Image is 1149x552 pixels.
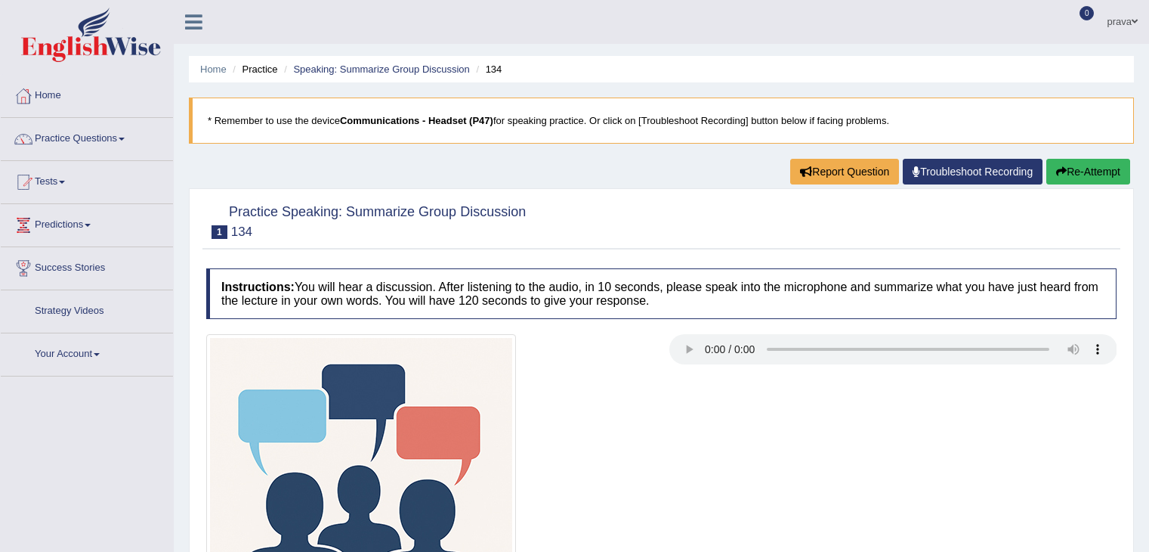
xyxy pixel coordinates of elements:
a: Your Account [1,333,173,371]
a: Speaking: Summarize Group Discussion [293,64,469,75]
a: Troubleshoot Recording [903,159,1042,185]
li: Practice [229,62,277,76]
h4: You will hear a discussion. After listening to the audio, in 10 seconds, please speak into the mi... [206,268,1117,319]
span: 1 [212,225,227,239]
a: Home [1,75,173,113]
a: Tests [1,161,173,199]
a: Home [200,64,227,75]
a: Predictions [1,204,173,242]
button: Re-Attempt [1046,159,1130,185]
h2: Practice Speaking: Summarize Group Discussion [206,201,526,239]
small: 134 [231,225,252,239]
b: Communications - Headset (P47) [340,115,493,126]
a: Strategy Videos [1,290,173,328]
button: Report Question [790,159,899,185]
b: Instructions: [221,281,295,293]
a: Success Stories [1,247,173,285]
li: 134 [472,62,502,76]
a: Practice Questions [1,118,173,156]
blockquote: * Remember to use the device for speaking practice. Or click on [Troubleshoot Recording] button b... [189,98,1134,144]
span: 0 [1080,6,1095,20]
